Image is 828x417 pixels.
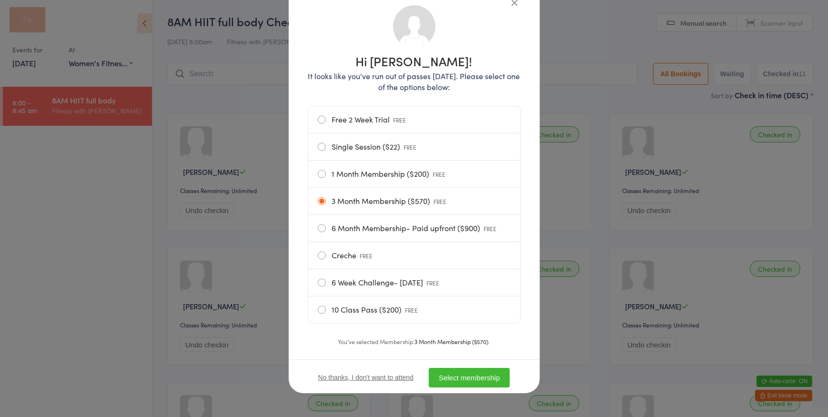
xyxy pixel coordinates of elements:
span: FREE [404,143,417,151]
label: 6 Week Challenge- [DATE] [318,269,511,296]
button: Select membership [429,368,510,387]
img: no_photo.png [392,4,436,49]
span: FREE [394,116,406,124]
span: FREE [360,252,373,260]
label: Single Session ($22) [318,133,511,160]
span: FREE [405,306,418,314]
label: 10 Class Pass ($200) [318,296,511,323]
label: Creche [318,242,511,269]
span: FREE [434,197,447,205]
label: 3 Month Membership ($570) [318,188,511,214]
label: 6 Month Membership- Paid upfront ($900) [318,215,511,242]
button: No thanks, I don't want to attend [318,374,414,381]
h1: Hi [PERSON_NAME]! [308,55,521,67]
label: Free 2 Week Trial [318,106,511,133]
strong: 3 Month Membership ($570) [415,337,489,346]
p: It looks like you've run out of passes [DATE]. Please select one of the options below: [308,71,521,92]
span: FREE [433,170,446,178]
span: FREE [484,224,497,233]
span: FREE [427,279,440,287]
label: 1 Month Membership ($200) [318,161,511,187]
div: You’ve selected Membership: . [308,337,521,346]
